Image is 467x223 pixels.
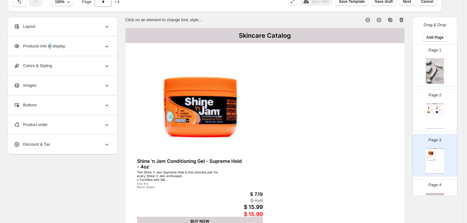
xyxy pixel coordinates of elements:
[429,137,441,143] p: Page 3
[431,113,435,114] div: BUY NOW
[14,141,50,148] span: Discount & Tax
[427,106,431,109] img: primaryImage
[412,44,457,87] div: Page 1cover page
[426,103,444,104] div: Skincare Catalog
[137,182,222,186] div: 4oz, 8oz
[14,82,37,89] span: Images
[435,110,439,114] img: primaryImage
[426,173,444,174] div: Skincare Catalog | Page undefined
[14,43,65,49] span: Products info to display
[439,113,443,114] div: BUY NOW
[426,35,444,40] span: Add Page
[412,179,457,221] div: Page 4cover page
[439,110,442,111] div: Shine 'n Jam Conditioning Gel - Regular Hold - 4oz
[426,58,444,84] img: cover page
[14,23,35,30] span: Layout
[137,158,245,170] div: Shine 'n Jam Conditioning Gel - Supreme Hold - 4oz
[137,186,222,189] div: Brand: Ampro
[125,17,202,23] p: Click on an element to change font, style...
[423,33,447,42] button: Add Page
[14,102,37,108] span: Buttons
[412,89,457,132] div: Page 2Skincare CatalogprimaryImageMagic Fingers - Braid Spray - 12ozShine 'n Jam Magic Fingers Da...
[222,204,263,210] div: $ 15.99
[431,106,434,107] div: Shine 'n Jam Magic Fingers Daily Moisture Braid Spray soothes and conditions the scalp and hair i...
[429,47,441,53] p: Page 1
[426,193,444,219] img: cover page
[435,106,439,109] img: primaryImage
[125,28,405,43] div: Skincare Catalog
[137,170,222,182] div: The Shine ‘n Jam Supreme Hold is the ultimate pair for every Shine ‘n Jam enthusiast. • Fortified...
[222,191,263,197] div: $ 7.19
[412,134,457,177] div: Page 3Skincare CatalogprimaryImageShine 'n Jam Conditioning Gel - Supreme Hold - 4ozThe Shine ‘n ...
[431,110,434,111] div: Shine 'n Jam Conditioning Gel - Extra Hold - 4oz
[427,160,435,161] div: BUY NOW
[426,148,444,149] div: Skincare Catalog
[14,122,48,128] span: Product order
[429,92,441,98] p: Page 2
[429,182,441,188] p: Page 4
[439,106,442,107] div: Magic Fingers Un-Braid Spray - 12oz
[14,63,52,69] span: Colors & Styling
[222,211,263,217] div: $ 15.99
[427,149,435,157] img: primaryImage
[426,128,444,129] div: Skincare Catalog | Page undefined
[222,198,263,203] div: $ null
[137,45,263,158] img: primaryImage
[427,110,431,114] img: primaryImage
[424,22,446,28] p: Drag & Drop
